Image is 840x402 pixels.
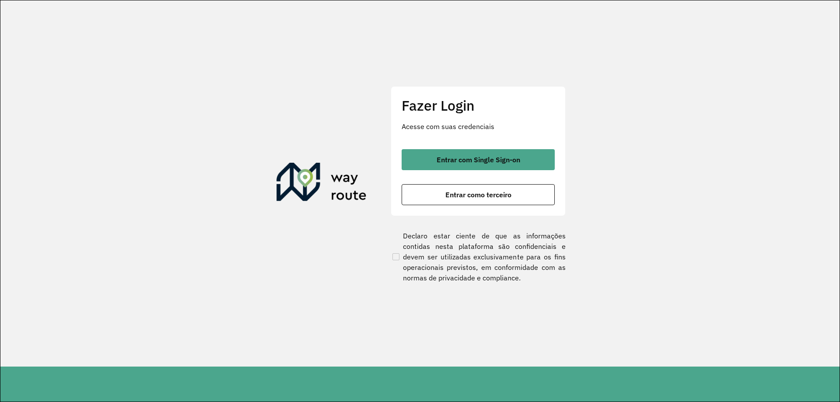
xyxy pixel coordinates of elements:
span: Entrar como terceiro [445,191,511,198]
h2: Fazer Login [402,97,555,114]
img: Roteirizador AmbevTech [276,163,367,205]
span: Entrar com Single Sign-on [437,156,520,163]
label: Declaro estar ciente de que as informações contidas nesta plataforma são confidenciais e devem se... [391,231,566,283]
p: Acesse com suas credenciais [402,121,555,132]
button: button [402,184,555,205]
button: button [402,149,555,170]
